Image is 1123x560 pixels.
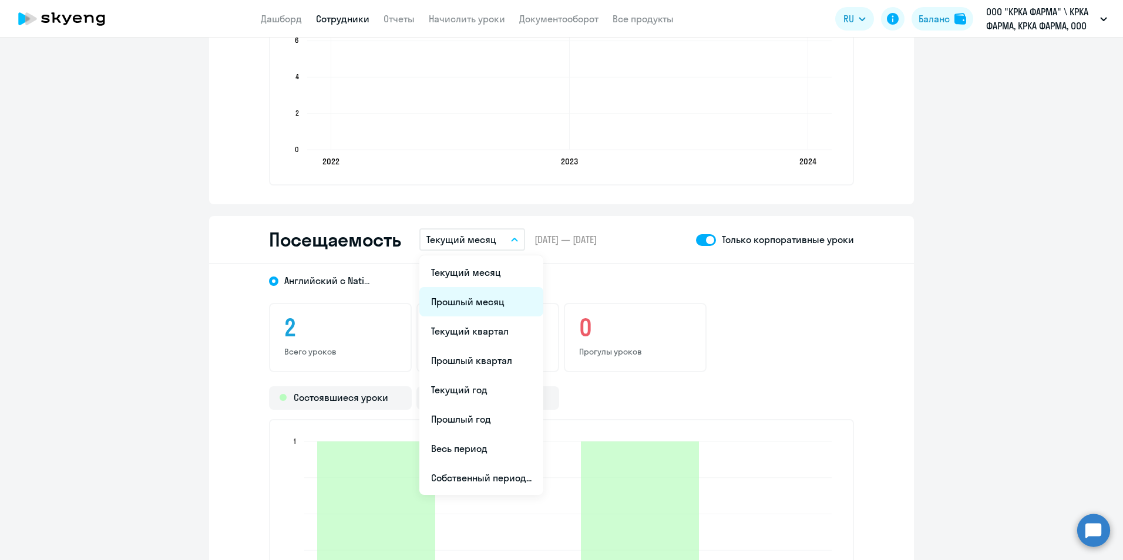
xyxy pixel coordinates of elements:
a: Дашборд [261,13,302,25]
p: Текущий месяц [426,232,496,247]
div: Состоявшиеся уроки [269,386,412,410]
button: RU [835,7,874,31]
p: Всего уроков [284,346,396,357]
a: Отчеты [384,13,415,25]
img: balance [954,13,966,25]
text: 1 [294,437,296,446]
p: ООО "КРКА ФАРМА" \ КРКА ФАРМА, КРКА ФАРМА, ООО [986,5,1095,33]
h2: Посещаемость [269,228,401,251]
ul: RU [419,255,543,495]
text: 2022 [322,156,339,167]
a: Все продукты [613,13,674,25]
a: Документооборот [519,13,599,25]
p: Только корпоративные уроки [722,232,854,247]
span: Английский с Native [284,274,372,287]
p: Прогулы уроков [579,346,691,357]
span: RU [843,12,854,26]
h3: 0 [579,313,691,342]
button: Балансbalance [912,7,973,31]
a: Начислить уроки [429,13,505,25]
span: [DATE] — [DATE] [534,233,597,246]
a: Сотрудники [316,13,369,25]
text: 2023 [561,156,578,167]
text: 2024 [799,156,816,167]
div: Прогулы [416,386,559,410]
button: ООО "КРКА ФАРМА" \ КРКА ФАРМА, КРКА ФАРМА, ООО [980,5,1113,33]
text: 0 [295,145,299,154]
div: Баланс [919,12,950,26]
button: Текущий месяц [419,228,525,251]
text: 4 [295,72,299,81]
text: 2 [295,109,299,117]
h3: 2 [284,313,396,342]
text: 6 [295,36,299,45]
